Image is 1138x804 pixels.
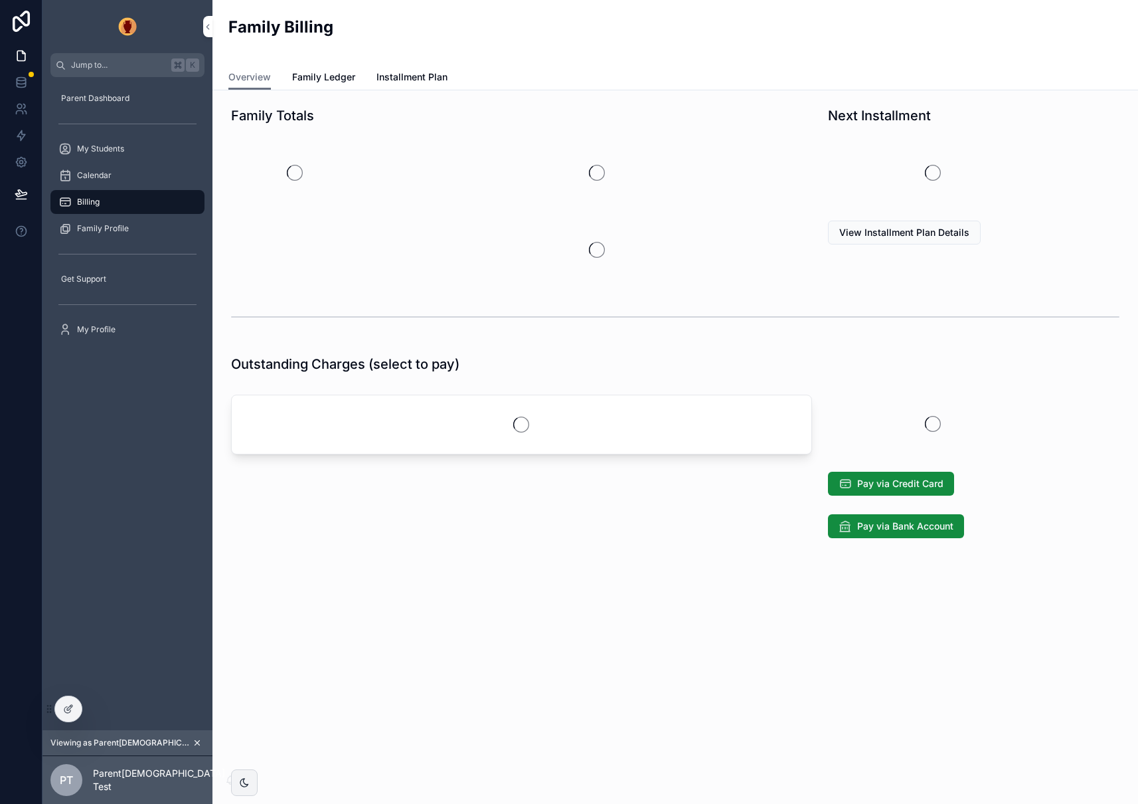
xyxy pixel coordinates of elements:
[61,93,129,104] span: Parent Dashboard
[857,477,943,490] span: Pay via Credit Card
[857,520,953,533] span: Pay via Bank Account
[228,70,271,84] span: Overview
[77,223,129,234] span: Family Profile
[50,267,204,291] a: Get Support
[60,772,73,788] span: PT
[376,70,447,84] span: Installment Plan
[228,16,333,38] h2: Family Billing
[77,197,100,207] span: Billing
[42,77,212,359] div: scrollable content
[50,137,204,161] a: My Students
[50,163,204,187] a: Calendar
[50,53,204,77] button: Jump to...K
[376,65,447,92] a: Installment Plan
[839,226,969,239] span: View Installment Plan Details
[231,106,314,125] h1: Family Totals
[50,217,204,241] a: Family Profile
[117,16,138,37] img: App logo
[93,767,225,793] p: Parent[DEMOGRAPHIC_DATA] Test
[228,65,271,90] a: Overview
[828,221,981,245] button: View Installment Plan Details
[828,514,964,538] button: Pay via Bank Account
[77,170,112,181] span: Calendar
[292,65,355,92] a: Family Ledger
[50,86,204,110] a: Parent Dashboard
[77,144,124,154] span: My Students
[50,738,190,748] span: Viewing as Parent[DEMOGRAPHIC_DATA]
[61,274,106,284] span: Get Support
[71,60,166,70] span: Jump to...
[50,318,204,342] a: My Profile
[292,70,355,84] span: Family Ledger
[187,60,198,70] span: K
[828,472,954,496] button: Pay via Credit Card
[231,355,459,373] h1: Outstanding Charges (select to pay)
[77,324,116,335] span: My Profile
[828,106,931,125] h1: Next Installment
[50,190,204,214] a: Billing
